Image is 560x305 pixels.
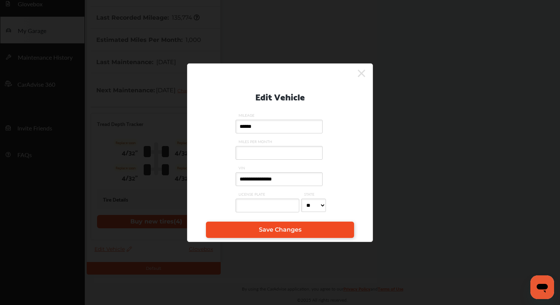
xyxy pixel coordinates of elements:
input: VIN [236,172,323,186]
span: MILEAGE [236,113,324,118]
span: MILES PER MONTH [236,139,324,144]
a: Save Changes [206,222,354,238]
span: STATE [301,192,328,197]
iframe: Button to launch messaging window [530,275,554,299]
span: LICENSE PLATE [236,192,301,197]
input: MILES PER MONTH [236,146,323,160]
select: STATE [301,199,326,212]
input: LICENSE PLATE [236,199,299,212]
p: Edit Vehicle [255,89,305,104]
span: Save Changes [259,226,301,233]
span: VIN [236,165,324,170]
input: MILEAGE [236,120,323,133]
